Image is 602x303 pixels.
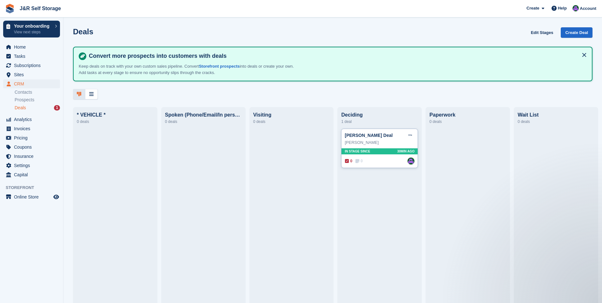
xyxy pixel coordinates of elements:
[14,24,52,28] p: Your onboarding
[165,118,242,125] div: 0 deals
[14,133,52,142] span: Pricing
[518,112,594,118] div: Wait List
[3,61,60,70] a: menu
[253,118,330,125] div: 0 deals
[14,61,52,70] span: Subscriptions
[345,149,370,154] span: In stage since
[528,27,556,38] a: Edit Stages
[580,5,596,12] span: Account
[15,97,34,103] span: Prospects
[77,112,154,118] div: * VEHICLE *
[14,124,52,133] span: Invoices
[429,112,506,118] div: Paperwork
[3,152,60,161] a: menu
[199,64,240,69] a: Storefront prospects
[14,115,52,124] span: Analytics
[14,29,52,35] p: View next steps
[3,192,60,201] a: menu
[558,5,567,11] span: Help
[345,158,352,164] span: 0
[3,52,60,61] a: menu
[14,143,52,151] span: Coupons
[14,52,52,61] span: Tasks
[526,5,539,11] span: Create
[14,152,52,161] span: Insurance
[3,143,60,151] a: menu
[3,124,60,133] a: menu
[14,43,52,51] span: Home
[5,4,15,13] img: stora-icon-8386f47178a22dfd0bd8f6a31ec36ba5ce8667c1dd55bd0f319d3a0aa187defe.svg
[3,79,60,88] a: menu
[518,118,594,125] div: 0 deals
[355,158,363,164] span: 0
[561,27,592,38] a: Create Deal
[52,193,60,201] a: Preview store
[15,104,60,111] a: Deals 1
[15,89,60,95] a: Contacts
[3,43,60,51] a: menu
[6,185,63,191] span: Storefront
[165,112,242,118] div: Spoken (Phone/Email/In person)
[407,158,414,165] img: Jordan Mahmood
[345,133,393,138] a: [PERSON_NAME] Deal
[77,118,154,125] div: 0 deals
[341,118,418,125] div: 1 deal
[14,70,52,79] span: Sites
[73,27,93,36] h1: Deals
[15,105,26,111] span: Deals
[572,5,579,11] img: Jordan Mahmood
[15,97,60,103] a: Prospects
[3,70,60,79] a: menu
[429,118,506,125] div: 0 deals
[3,161,60,170] a: menu
[14,170,52,179] span: Capital
[3,21,60,37] a: Your onboarding View next steps
[3,170,60,179] a: menu
[14,192,52,201] span: Online Store
[17,3,63,14] a: J&R Self Storage
[54,105,60,111] div: 1
[14,161,52,170] span: Settings
[14,79,52,88] span: CRM
[79,63,301,76] p: Keep deals on track with your own custom sales pipeline. Convert into deals or create your own. A...
[3,133,60,142] a: menu
[3,115,60,124] a: menu
[341,112,418,118] div: Deciding
[86,52,587,60] h4: Convert more prospects into customers with deals
[253,112,330,118] div: Visiting
[397,149,415,154] span: 30MIN AGO
[345,139,414,146] div: [PERSON_NAME]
